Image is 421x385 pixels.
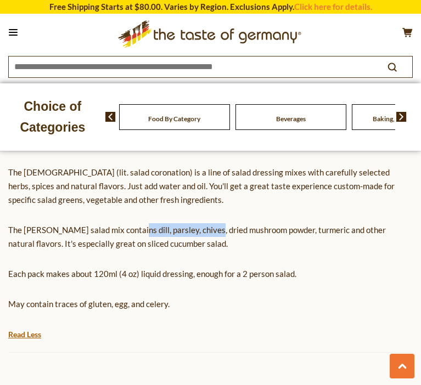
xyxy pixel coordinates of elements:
[8,223,413,251] p: The [PERSON_NAME] salad mix contains dill, parsley, chives, dried mushroom powder, turmeric and o...
[396,112,407,122] img: next arrow
[8,166,413,207] p: The [DEMOGRAPHIC_DATA] (lit. salad coronation) is a line of salad dressing mixes with carefully s...
[8,297,413,311] p: May contain traces of gluten, egg, and celery.
[294,2,372,12] a: Click here for details.
[148,115,200,123] a: Food By Category
[276,115,306,123] a: Beverages
[105,112,116,122] img: previous arrow
[8,329,41,340] a: Read Less
[8,267,413,281] p: Each pack makes about 120ml (4 oz) liquid dressing, enough for a 2 person salad.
